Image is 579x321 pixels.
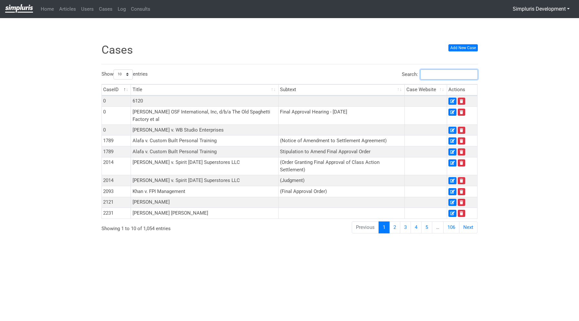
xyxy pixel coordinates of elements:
img: Privacy-class-action [5,4,33,13]
td: 2231 [102,208,131,219]
td: [PERSON_NAME] [131,197,278,208]
td: Stipulation to Amend Final Approval Order [279,146,405,157]
td: [PERSON_NAME] OSF International, Inc, d/b/a The Old Spaghetti Factory et al [131,106,278,124]
a: Home [38,3,57,16]
a: Edit Case [448,127,456,134]
a: 2 [389,221,400,233]
a: Delete Case [458,177,465,184]
a: Delete Case [458,199,465,206]
a: Edit Case [448,109,456,116]
a: 3 [400,221,411,233]
td: 6120 [131,96,278,107]
a: 5 [421,221,432,233]
a: Delete Case [458,137,465,144]
a: Delete Case [458,98,465,105]
a: Edit Case [448,177,456,184]
td: 0 [102,106,131,124]
td: 2121 [102,197,131,208]
input: Search: [420,70,478,80]
td: 0 [102,96,131,107]
a: Delete Case [458,188,465,195]
a: Edit Case [448,98,456,105]
a: Users [79,3,96,16]
td: Final Approval Hearing - [DATE] [279,106,405,124]
td: (Order Granting Final Approval of Class Action Settlement) [279,157,405,175]
td: [PERSON_NAME] [PERSON_NAME] [131,208,278,219]
span: Cases [102,43,133,57]
td: [PERSON_NAME] v. Spirit [DATE] Superstores LLC [131,157,278,175]
a: Edit Case [448,159,456,166]
a: Delete Case [458,148,465,155]
td: 2093 [102,186,131,197]
th: CaseID: activate to sort column descending [102,84,131,96]
td: (Judgment) [279,175,405,186]
th: Case Website: activate to sort column ascending [405,84,447,96]
td: 2014 [102,175,131,186]
a: Delete Case [458,127,465,134]
a: Edit Case [448,210,456,217]
td: [PERSON_NAME] v. WB Studio Enterprises [131,124,278,135]
td: (Notice of Amendment to Settlement Agreement) [279,135,405,146]
a: Articles [57,3,79,16]
a: 106 [443,221,459,233]
td: 0 [102,124,131,135]
th: Title: activate to sort column ascending [131,84,278,96]
select: Showentries [113,70,133,80]
button: Simpluris Development [509,3,574,15]
td: 1789 [102,146,131,157]
a: 1 [379,221,390,233]
a: Cases [96,3,115,16]
a: Consults [128,3,153,16]
label: Search: [402,70,478,80]
a: Edit Case [448,148,456,155]
td: 2014 [102,157,131,175]
a: 4 [411,221,422,233]
td: Alafa v. Custom Built Personal Training [131,135,278,146]
a: Delete Case [458,159,465,166]
th: Subtext: activate to sort column ascending [279,84,405,96]
a: Edit Case [448,137,456,144]
a: Log [115,3,128,16]
a: Add New Case [448,44,478,51]
a: Next [459,221,477,233]
th: Actions [447,84,477,96]
a: Delete Case [458,109,465,116]
a: Delete Case [458,210,465,217]
a: Edit Case [448,188,456,195]
td: [PERSON_NAME] v. Spirit [DATE] Superstores LLC [131,175,278,186]
td: Alafa v. Custom Built Personal Training [131,146,278,157]
div: Showing 1 to 10 of 1,054 entries [102,221,253,232]
td: (Final Approval Order) [279,186,405,197]
td: 1789 [102,135,131,146]
a: Edit Case [448,199,456,206]
label: Show entries [102,70,148,80]
td: Khan v. FPI Management [131,186,278,197]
